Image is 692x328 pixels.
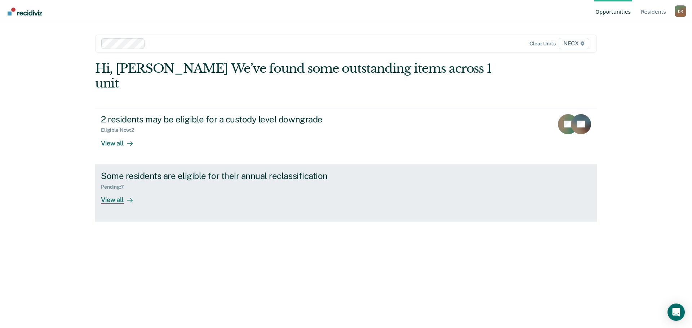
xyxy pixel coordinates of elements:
div: Some residents are eligible for their annual reclassification [101,171,354,181]
div: View all [101,133,141,147]
div: D R [675,5,686,17]
img: Recidiviz [8,8,42,15]
a: Some residents are eligible for their annual reclassificationPending:7View all [95,165,597,221]
div: Clear units [529,41,556,47]
div: Eligible Now : 2 [101,127,140,133]
div: Pending : 7 [101,184,130,190]
div: Open Intercom Messenger [667,304,685,321]
span: NECX [559,38,589,49]
a: 2 residents may be eligible for a custody level downgradeEligible Now:2View all [95,108,597,165]
div: Hi, [PERSON_NAME] We’ve found some outstanding items across 1 unit [95,61,497,91]
div: View all [101,190,141,204]
button: Profile dropdown button [675,5,686,17]
div: 2 residents may be eligible for a custody level downgrade [101,114,354,125]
